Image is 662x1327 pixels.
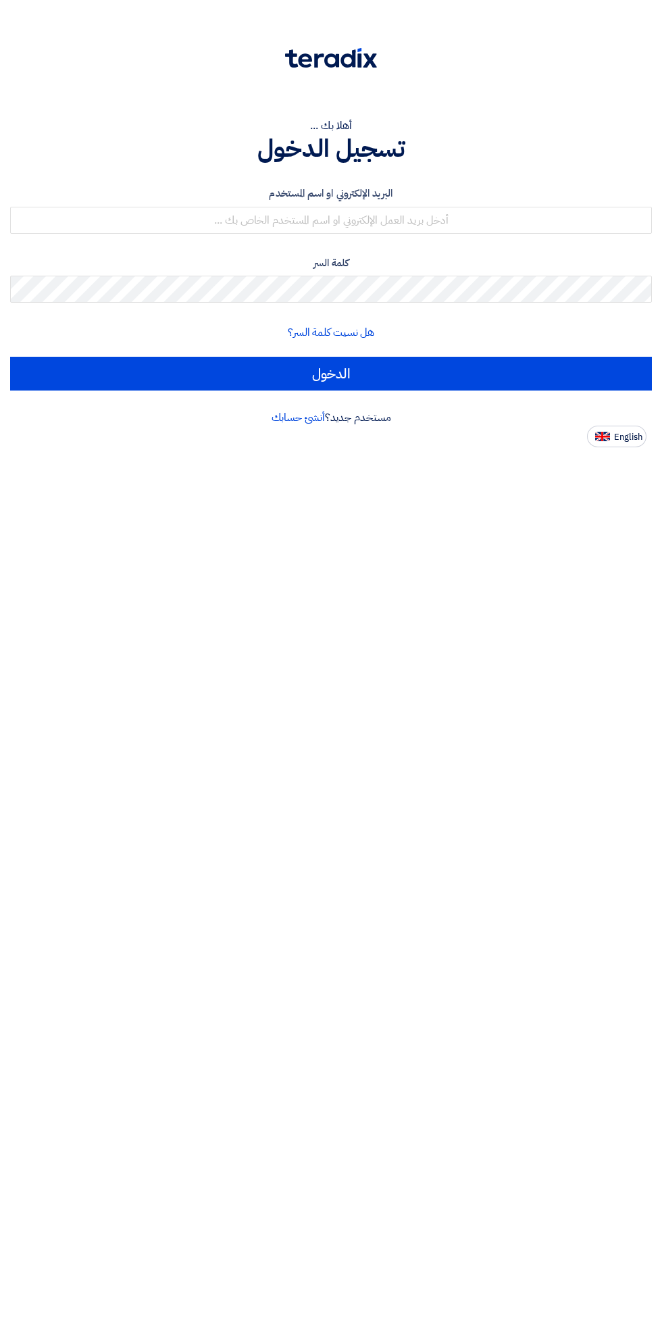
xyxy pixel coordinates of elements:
input: الدخول [10,357,652,391]
div: مستخدم جديد؟ [10,409,652,426]
button: English [587,426,646,447]
input: أدخل بريد العمل الإلكتروني او اسم المستخدم الخاص بك ... [10,207,652,234]
h1: تسجيل الدخول [10,134,652,164]
div: أهلا بك ... [10,118,652,134]
span: English [614,432,642,442]
img: Teradix logo [285,48,377,68]
a: أنشئ حسابك [272,409,325,426]
label: كلمة السر [10,255,652,271]
label: البريد الإلكتروني او اسم المستخدم [10,186,652,201]
img: en-US.png [595,432,610,442]
a: هل نسيت كلمة السر؟ [288,324,374,341]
